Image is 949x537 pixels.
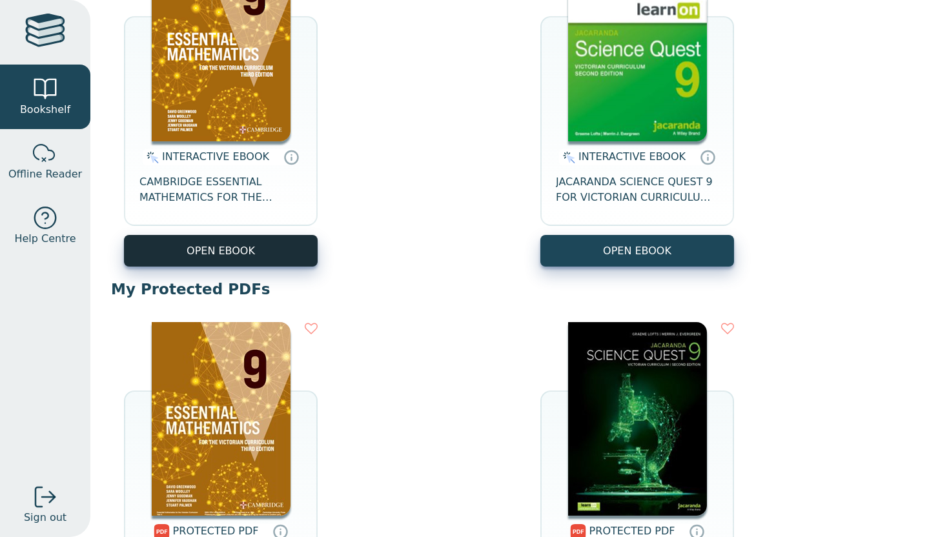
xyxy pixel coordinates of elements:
span: Sign out [24,510,66,525]
button: OPEN EBOOK [540,235,734,267]
button: OPEN EBOOK [124,235,318,267]
img: interactive.svg [559,150,575,165]
span: PROTECTED PDF [589,525,675,537]
a: Interactive eBooks are accessed online via the publisher’s portal. They contain interactive resou... [700,149,715,165]
span: JACARANDA SCIENCE QUEST 9 FOR VICTORIAN CURRICULUM LEARNON 2E EBOOK [556,174,719,205]
span: Offline Reader [8,167,82,182]
span: Bookshelf [20,102,70,117]
img: interactive.svg [143,150,159,165]
span: PROTECTED PDF [173,525,259,537]
p: My Protected PDFs [111,279,928,299]
a: Interactive eBooks are accessed online via the publisher’s portal. They contain interactive resou... [283,149,299,165]
span: INTERACTIVE EBOOK [162,150,269,163]
img: 4d3ee6f9-c5d0-470b-adb9-4851ebf32eae.jpg [568,322,707,516]
span: INTERACTIVE EBOOK [578,150,686,163]
img: b673ef71-8de6-4ac1-b5e1-0d307aac8e6f.jpg [152,322,291,516]
span: CAMBRIDGE ESSENTIAL MATHEMATICS FOR THE VICTORIAN CURRICULUM YEAR 9 EBOOK 3E [139,174,302,205]
span: Help Centre [14,231,76,247]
